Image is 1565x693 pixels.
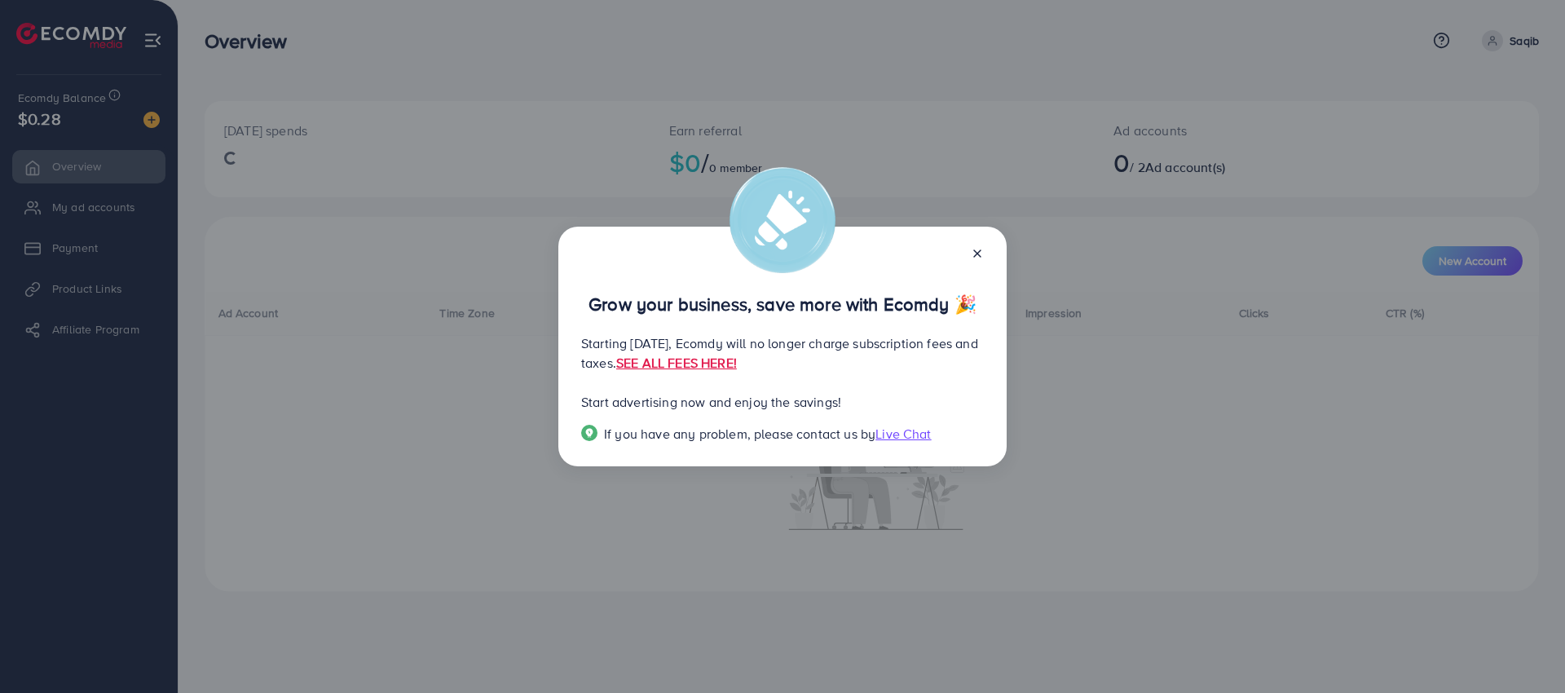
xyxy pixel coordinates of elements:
[581,333,984,373] p: Starting [DATE], Ecomdy will no longer charge subscription fees and taxes.
[875,425,931,443] span: Live Chat
[604,425,875,443] span: If you have any problem, please contact us by
[581,392,984,412] p: Start advertising now and enjoy the savings!
[730,167,835,273] img: alert
[616,354,737,372] a: SEE ALL FEES HERE!
[581,425,597,441] img: Popup guide
[581,294,984,314] p: Grow your business, save more with Ecomdy 🎉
